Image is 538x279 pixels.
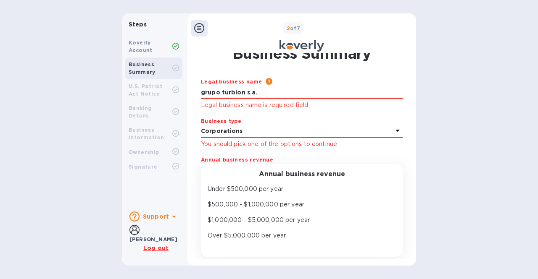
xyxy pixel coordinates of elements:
[143,245,169,251] u: Log out
[201,165,292,174] p: Select annual business revenue
[208,231,389,240] p: Over $5,000,000 per year
[129,164,158,170] b: Signature
[129,149,159,155] b: Ownership
[201,156,273,163] b: Annual business revenue
[201,118,241,124] b: Business type
[208,200,389,209] p: $500,000 - $1,000,000 per year
[201,128,243,134] b: Corporations
[208,185,389,193] p: Under $500,000 per year
[201,86,403,99] input: Enter legal business name
[208,216,389,224] p: $1,000,000 - $5,000,000 per year
[232,43,371,64] h1: Business Summary
[143,213,169,220] b: Support
[287,25,290,31] span: 2
[129,127,164,141] b: Business Information
[129,39,153,53] b: Koverly Account
[259,170,345,178] h3: Annual business revenue
[287,25,301,31] b: of 7
[201,140,403,149] p: You should pick one of the options to continue
[201,78,262,85] b: Legal business name
[129,21,147,28] b: Steps
[201,100,403,110] p: Legal business name is required field
[129,236,177,242] b: [PERSON_NAME]
[129,61,156,75] b: Business Summary
[129,105,152,119] b: Banking Details
[129,83,163,97] b: U.S. Patriot Act Notice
